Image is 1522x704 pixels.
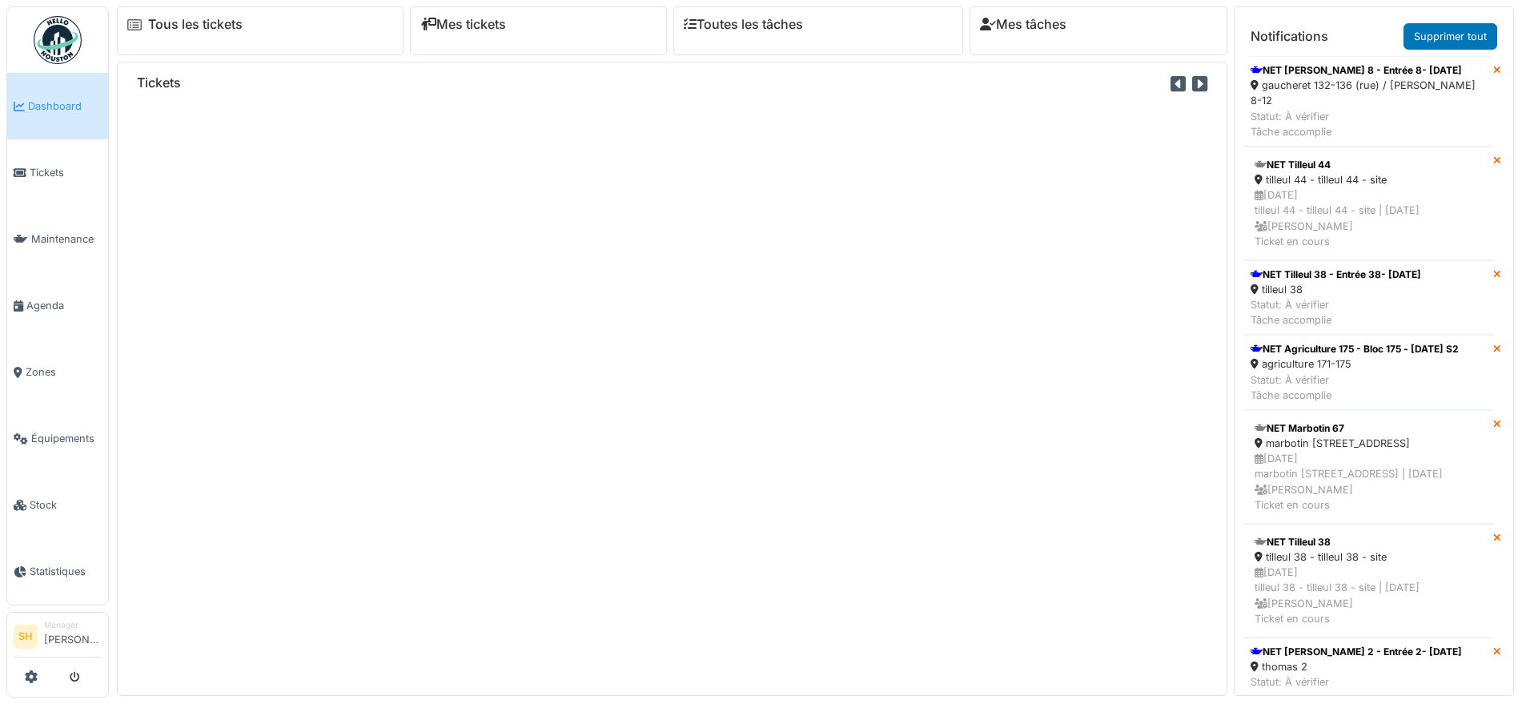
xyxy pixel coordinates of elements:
[1255,549,1483,565] div: tilleul 38 - tilleul 38 - site
[26,298,102,313] span: Agenda
[1251,282,1421,297] div: tilleul 38
[1251,645,1462,659] div: NET [PERSON_NAME] 2 - Entrée 2- [DATE]
[1251,78,1487,108] div: gaucheret 132-136 (rue) / [PERSON_NAME] 8-12
[1244,147,1493,260] a: NET Tilleul 44 tilleul 44 - tilleul 44 - site [DATE]tilleul 44 - tilleul 44 - site | [DATE] [PERS...
[137,75,181,91] h6: Tickets
[1255,187,1483,249] div: [DATE] tilleul 44 - tilleul 44 - site | [DATE] [PERSON_NAME] Ticket en cours
[1251,109,1487,139] div: Statut: À vérifier Tâche accomplie
[26,364,102,380] span: Zones
[7,139,108,206] a: Tickets
[44,619,102,654] li: [PERSON_NAME]
[1251,342,1459,356] div: NET Agriculture 175 - Bloc 175 - [DATE] S2
[30,497,102,513] span: Stock
[1255,565,1483,626] div: [DATE] tilleul 38 - tilleul 38 - site | [DATE] [PERSON_NAME] Ticket en cours
[1244,335,1493,410] a: NET Agriculture 175 - Bloc 175 - [DATE] S2 agriculture 171-175 Statut: À vérifierTâche accomplie
[1251,297,1421,328] div: Statut: À vérifier Tâche accomplie
[7,339,108,405] a: Zones
[7,538,108,605] a: Statistiques
[7,272,108,339] a: Agenda
[1255,451,1483,513] div: [DATE] marbotin [STREET_ADDRESS] | [DATE] [PERSON_NAME] Ticket en cours
[31,231,102,247] span: Maintenance
[1244,260,1493,336] a: NET Tilleul 38 - Entrée 38- [DATE] tilleul 38 Statut: À vérifierTâche accomplie
[44,619,102,631] div: Manager
[1255,158,1483,172] div: NET Tilleul 44
[31,431,102,446] span: Équipements
[7,206,108,272] a: Maintenance
[420,17,506,32] a: Mes tickets
[7,405,108,472] a: Équipements
[34,16,82,64] img: Badge_color-CXgf-gQk.svg
[1255,172,1483,187] div: tilleul 44 - tilleul 44 - site
[1404,23,1497,50] a: Supprimer tout
[1255,535,1483,549] div: NET Tilleul 38
[1244,524,1493,638] a: NET Tilleul 38 tilleul 38 - tilleul 38 - site [DATE]tilleul 38 - tilleul 38 - site | [DATE] [PERS...
[1251,356,1459,372] div: agriculture 171-175
[1255,436,1483,451] div: marbotin [STREET_ADDRESS]
[28,99,102,114] span: Dashboard
[980,17,1066,32] a: Mes tâches
[1251,372,1459,403] div: Statut: À vérifier Tâche accomplie
[7,73,108,139] a: Dashboard
[1244,56,1493,147] a: NET [PERSON_NAME] 8 - Entrée 8- [DATE] gaucheret 132-136 (rue) / [PERSON_NAME] 8-12 Statut: À vér...
[7,472,108,538] a: Stock
[14,619,102,658] a: SH Manager[PERSON_NAME]
[14,625,38,649] li: SH
[1251,29,1328,44] h6: Notifications
[30,564,102,579] span: Statistiques
[1251,659,1462,674] div: thomas 2
[1255,421,1483,436] div: NET Marbotin 67
[1244,410,1493,524] a: NET Marbotin 67 marbotin [STREET_ADDRESS] [DATE]marbotin [STREET_ADDRESS] | [DATE] [PERSON_NAME]T...
[148,17,243,32] a: Tous les tickets
[30,165,102,180] span: Tickets
[1251,268,1421,282] div: NET Tilleul 38 - Entrée 38- [DATE]
[684,17,803,32] a: Toutes les tâches
[1251,63,1487,78] div: NET [PERSON_NAME] 8 - Entrée 8- [DATE]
